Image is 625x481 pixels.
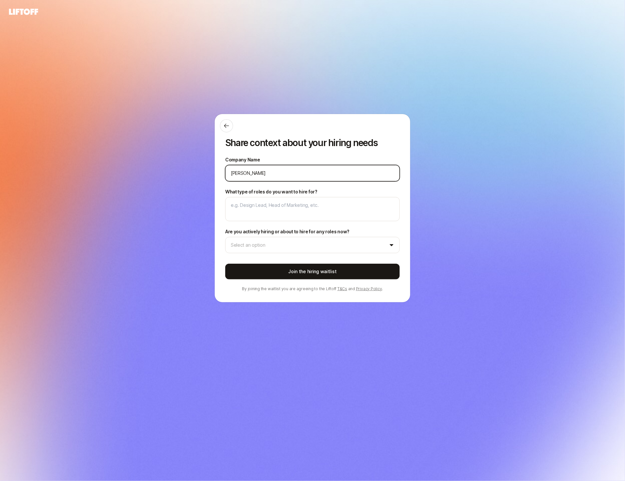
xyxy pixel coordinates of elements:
label: Are you actively hiring or about to hire for any roles now? [225,228,349,236]
button: Join the hiring waitlist [225,264,400,279]
a: T&Cs [337,286,347,291]
p: By joining the waitlist you are agreeing to the Liftoff and . [225,286,400,292]
input: e.g. Liftoff [231,169,394,177]
label: What type of roles do you want to hire for? [225,188,400,196]
a: Privacy Policy [356,286,382,291]
label: Company Name [225,156,260,164]
p: Share context about your hiring needs [225,138,400,148]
